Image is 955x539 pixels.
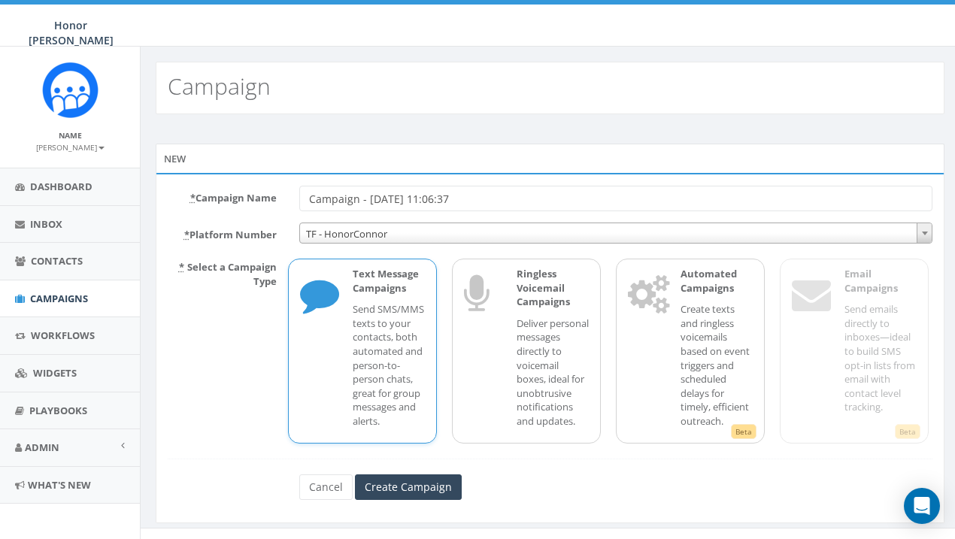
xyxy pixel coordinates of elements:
[517,267,589,309] p: Ringless Voicemail Campaigns
[353,302,425,428] p: Send SMS/MMS texts to your contacts, both automated and person-to-person chats, great for group m...
[36,142,105,153] small: [PERSON_NAME]
[156,144,944,174] div: New
[168,74,271,98] h2: Campaign
[355,474,462,500] input: Create Campaign
[31,329,95,342] span: Workflows
[30,217,62,231] span: Inbox
[299,474,353,500] a: Cancel
[156,186,288,205] label: Campaign Name
[36,140,105,153] a: [PERSON_NAME]
[59,130,82,141] small: Name
[299,186,933,211] input: Enter Campaign Name
[681,302,753,428] p: Create texts and ringless voicemails based on event triggers and scheduled delays for timely, eff...
[300,223,932,244] span: TF - HonorConnor
[28,478,91,492] span: What's New
[904,488,940,524] div: Open Intercom Messenger
[517,316,589,428] p: Deliver personal messages directly to voicemail boxes, ideal for unobtrusive notifications and up...
[299,223,933,244] span: TF - HonorConnor
[681,267,753,295] p: Automated Campaigns
[42,62,99,118] img: Rally_Corp_Icon_1.png
[29,18,114,47] span: Honor [PERSON_NAME]
[25,441,59,454] span: Admin
[895,424,920,439] span: Beta
[353,267,425,295] p: Text Message Campaigns
[731,424,756,439] span: Beta
[184,228,189,241] abbr: required
[156,223,288,242] label: Platform Number
[190,191,196,204] abbr: required
[33,366,77,380] span: Widgets
[29,404,87,417] span: Playbooks
[31,254,83,268] span: Contacts
[187,260,277,288] span: Select a Campaign Type
[30,180,92,193] span: Dashboard
[30,292,88,305] span: Campaigns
